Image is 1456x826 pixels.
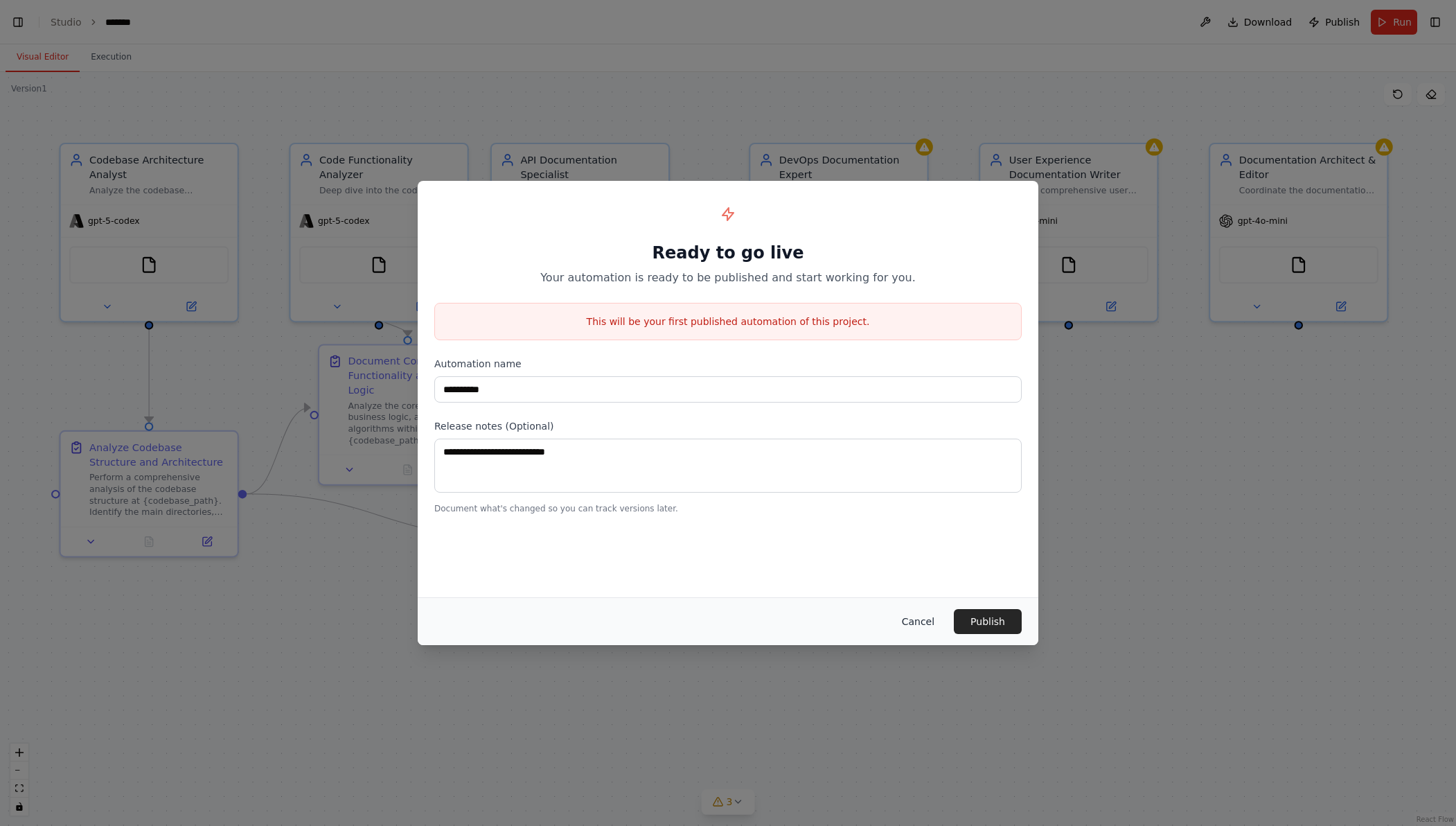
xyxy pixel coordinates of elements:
[954,609,1022,634] button: Publish
[434,419,1022,433] label: Release notes (Optional)
[435,315,1021,328] p: This will be your first published automation of this project.
[434,242,1022,264] h1: Ready to go live
[434,270,1022,286] p: Your automation is ready to be published and start working for you.
[891,609,945,634] button: Cancel
[434,357,1022,371] label: Automation name
[434,503,1022,514] p: Document what's changed so you can track versions later.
